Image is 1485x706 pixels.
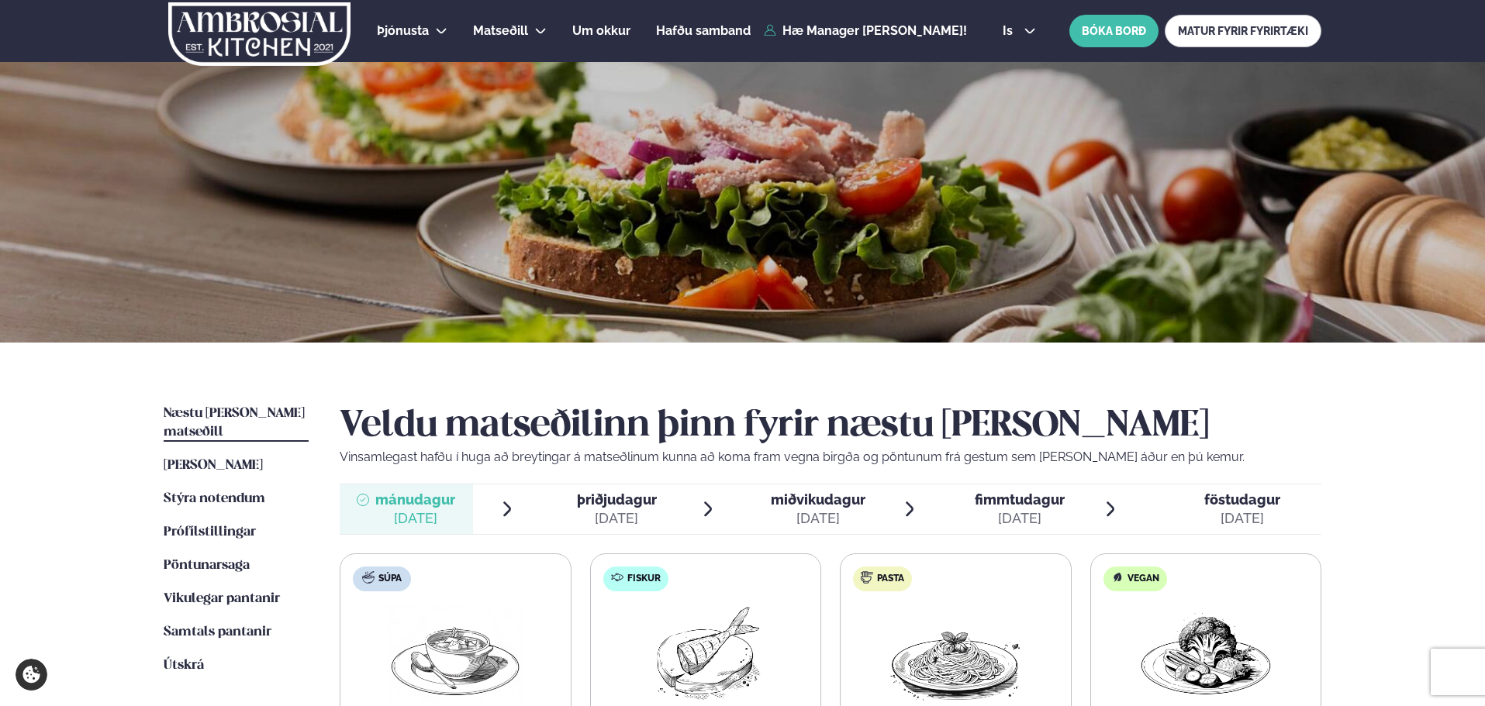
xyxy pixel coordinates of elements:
[887,604,1024,703] img: Spagetti.png
[164,625,271,639] span: Samtals pantanir
[771,509,865,528] div: [DATE]
[164,523,256,542] a: Prófílstillingar
[975,491,1065,508] span: fimmtudagur
[164,405,309,442] a: Næstu [PERSON_NAME] matseðill
[1204,509,1280,528] div: [DATE]
[656,22,751,40] a: Hafðu samband
[167,2,352,66] img: logo
[975,509,1065,528] div: [DATE]
[1138,604,1274,703] img: Vegan.png
[627,573,661,585] span: Fiskur
[1128,573,1159,585] span: Vegan
[1111,571,1124,584] img: Vegan.svg
[164,659,204,672] span: Útskrá
[362,571,375,584] img: soup.svg
[164,590,280,608] a: Vikulegar pantanir
[637,604,774,703] img: Fish.png
[764,24,967,38] a: Hæ Manager [PERSON_NAME]!
[164,407,305,439] span: Næstu [PERSON_NAME] matseðill
[164,456,263,475] a: [PERSON_NAME]
[164,623,271,642] a: Samtals pantanir
[164,490,265,508] a: Stýra notendum
[387,604,523,703] img: Soup.png
[1069,15,1159,47] button: BÓKA BORÐ
[164,559,250,572] span: Pöntunarsaga
[577,491,657,508] span: þriðjudagur
[164,459,263,472] span: [PERSON_NAME]
[771,491,865,508] span: miðvikudagur
[473,22,528,40] a: Matseðill
[1165,15,1321,47] a: MATUR FYRIR FYRIRTÆKI
[1204,491,1280,508] span: föstudagur
[164,592,280,605] span: Vikulegar pantanir
[16,659,47,691] a: Cookie settings
[340,405,1321,448] h2: Veldu matseðilinn þinn fyrir næstu [PERSON_NAME]
[990,25,1048,37] button: is
[577,509,657,528] div: [DATE]
[378,573,402,585] span: Súpa
[861,571,873,584] img: pasta.svg
[572,22,630,40] a: Um okkur
[611,571,623,584] img: fish.svg
[164,525,256,539] span: Prófílstillingar
[877,573,904,585] span: Pasta
[375,491,455,508] span: mánudagur
[164,556,250,575] a: Pöntunarsaga
[164,656,204,675] a: Útskrá
[375,509,455,528] div: [DATE]
[656,23,751,38] span: Hafðu samband
[1003,25,1017,37] span: is
[377,23,429,38] span: Þjónusta
[377,22,429,40] a: Þjónusta
[340,448,1321,467] p: Vinsamlegast hafðu í huga að breytingar á matseðlinum kunna að koma fram vegna birgða og pöntunum...
[473,23,528,38] span: Matseðill
[164,492,265,505] span: Stýra notendum
[572,23,630,38] span: Um okkur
